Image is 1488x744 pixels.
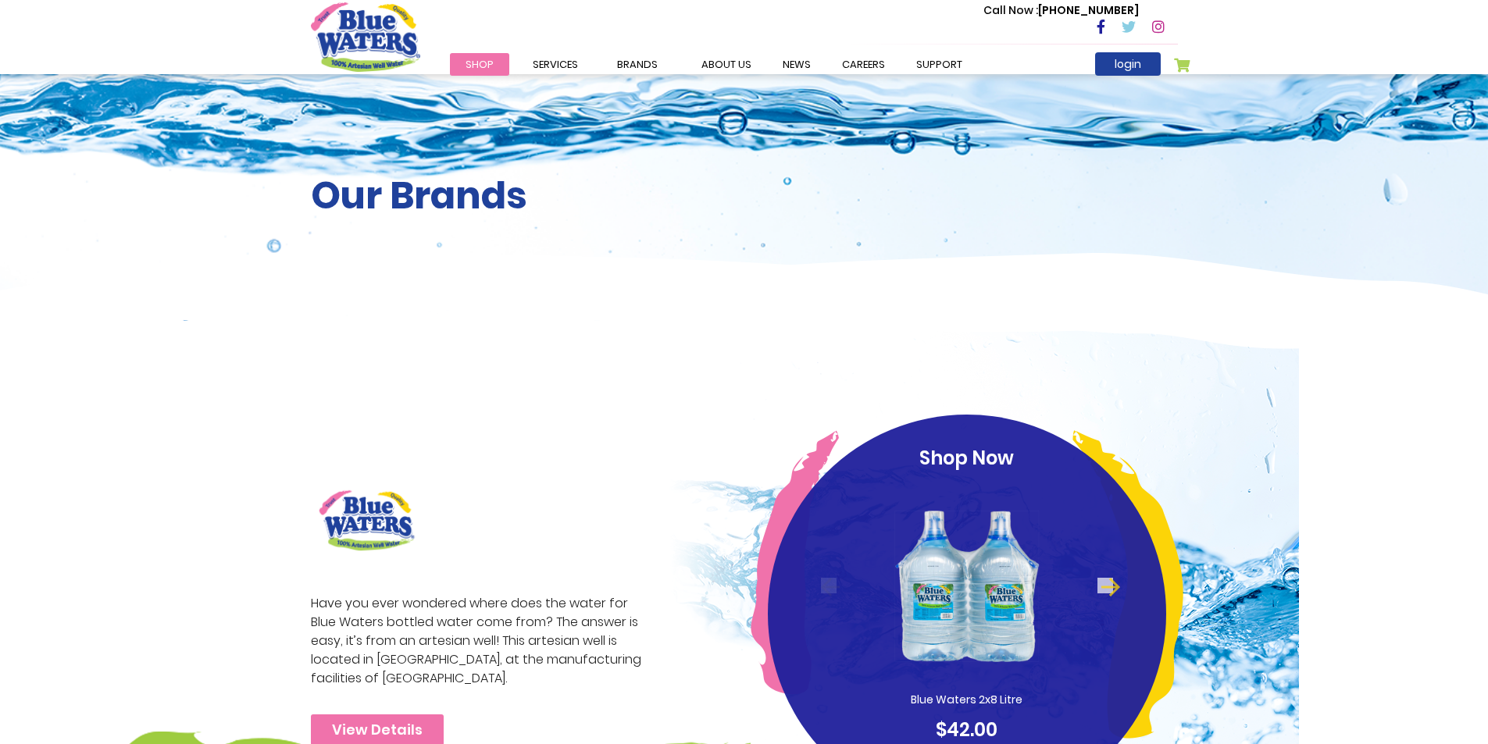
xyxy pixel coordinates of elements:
p: [PHONE_NUMBER] [983,2,1139,19]
a: News [767,53,826,76]
a: store logo [311,2,420,71]
img: pink-curve.png [751,430,839,695]
a: Blue Waters 2x8 Litre $42.00 [798,480,1137,744]
button: Previous [821,578,837,593]
p: Blue Waters 2x8 Litre [869,692,1065,708]
img: yellow-curve.png [1072,430,1183,739]
span: Shop [466,57,494,72]
img: Blue_Waters_2x8_Litre_1_1.png [891,480,1043,692]
a: support [901,53,978,76]
img: brand logo [311,482,423,559]
h2: Our Brands [311,173,1178,219]
p: Shop Now [798,444,1137,472]
a: careers [826,53,901,76]
a: login [1095,52,1161,76]
span: Call Now : [983,2,1038,18]
p: Have you ever wondered where does the water for Blue Waters bottled water come from? The answer i... [311,594,650,688]
span: $42.00 [936,717,997,742]
a: about us [686,53,767,76]
button: Next [1097,578,1113,593]
span: Brands [617,57,658,72]
span: Services [533,57,578,72]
